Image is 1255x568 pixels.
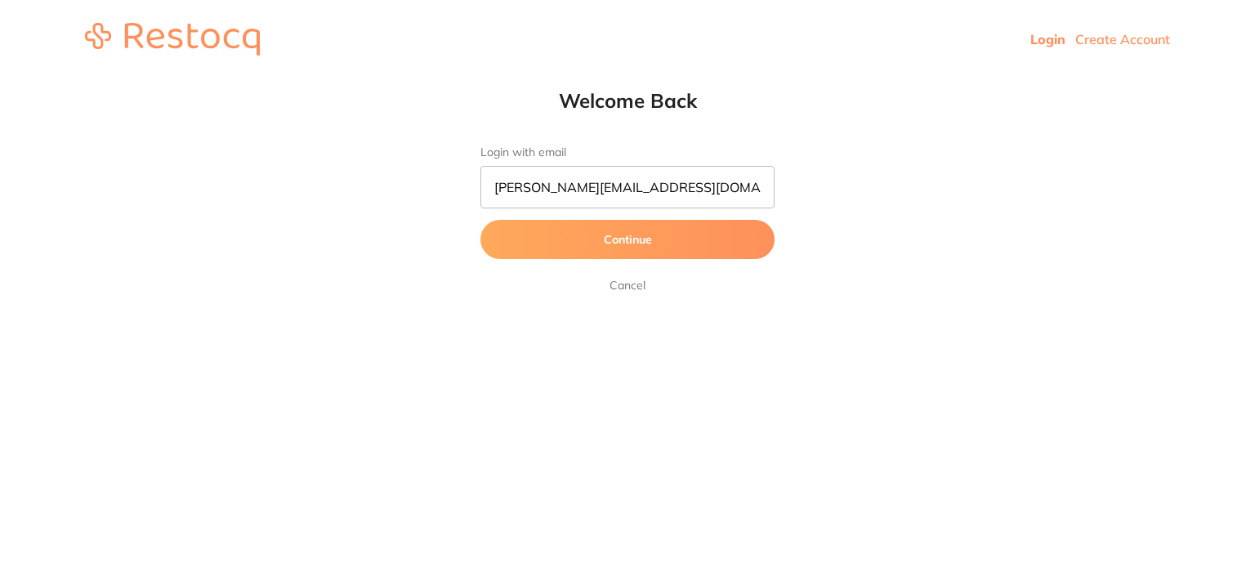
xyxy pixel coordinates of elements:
[85,23,260,56] img: restocq_logo.svg
[480,220,775,259] button: Continue
[1075,31,1170,47] a: Create Account
[480,145,775,159] label: Login with email
[1030,31,1065,47] a: Login
[606,275,649,295] a: Cancel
